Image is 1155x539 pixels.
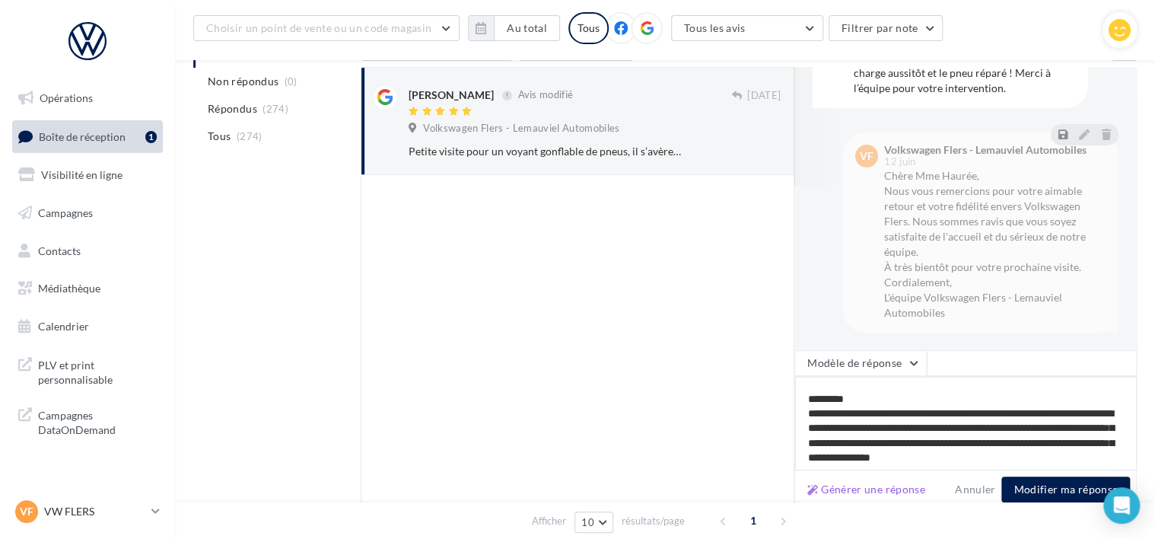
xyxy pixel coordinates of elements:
[208,74,278,89] span: Non répondus
[38,320,89,333] span: Calendrier
[237,130,262,142] span: (274)
[193,15,460,41] button: Choisir un point de vente ou un code magasin
[9,311,166,343] a: Calendrier
[9,197,166,229] a: Campagnes
[409,144,682,159] div: Petite visite pour un voyant gonflable de pneus, il s’avère que c’était une crevaison lente. Touj...
[38,282,100,295] span: Médiathèque
[884,168,1106,321] div: Chère Mme Haurée, Nous vous remercions pour votre aimable retour et votre fidélité envers Volkswa...
[741,509,765,533] span: 1
[38,244,81,257] span: Contacts
[285,75,297,88] span: (0)
[145,131,157,143] div: 1
[574,512,613,533] button: 10
[794,350,927,376] button: Modèle de réponse
[622,514,685,528] span: résultats/page
[684,21,746,34] span: Tous les avis
[671,15,823,41] button: Tous les avis
[41,168,123,181] span: Visibilité en ligne
[9,399,166,444] a: Campagnes DataOnDemand
[1103,487,1140,524] div: Open Intercom Messenger
[532,514,566,528] span: Afficher
[409,88,494,103] div: [PERSON_NAME]
[9,349,166,394] a: PLV et print personnalisable
[1001,477,1130,502] button: Modifier ma réponse
[20,504,33,519] span: VF
[38,206,93,219] span: Campagnes
[468,15,560,41] button: Au total
[829,15,943,41] button: Filtrer par note
[884,145,1087,155] div: Volkswagen Flers - Lemauviel Automobiles
[9,82,166,114] a: Opérations
[884,157,915,167] span: 12 juin
[517,89,573,101] span: Avis modifié
[12,497,163,526] a: VF VW FLERS
[568,12,609,44] div: Tous
[40,91,93,104] span: Opérations
[9,120,166,153] a: Boîte de réception1
[208,129,231,144] span: Tous
[9,235,166,267] a: Contacts
[9,273,166,305] a: Médiathèque
[494,15,560,41] button: Au total
[38,355,157,388] span: PLV et print personnalisable
[581,516,594,528] span: 10
[801,480,931,499] button: Générer une réponse
[208,101,257,116] span: Répondus
[206,21,431,34] span: Choisir un point de vente ou un code magasin
[949,480,1001,499] button: Annuler
[38,405,157,438] span: Campagnes DataOnDemand
[262,103,288,115] span: (274)
[423,122,619,136] span: Volkswagen Flers - Lemauviel Automobiles
[9,159,166,191] a: Visibilité en ligne
[39,129,126,142] span: Boîte de réception
[747,89,781,103] span: [DATE]
[44,504,145,519] p: VW FLERS
[860,148,873,164] span: VF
